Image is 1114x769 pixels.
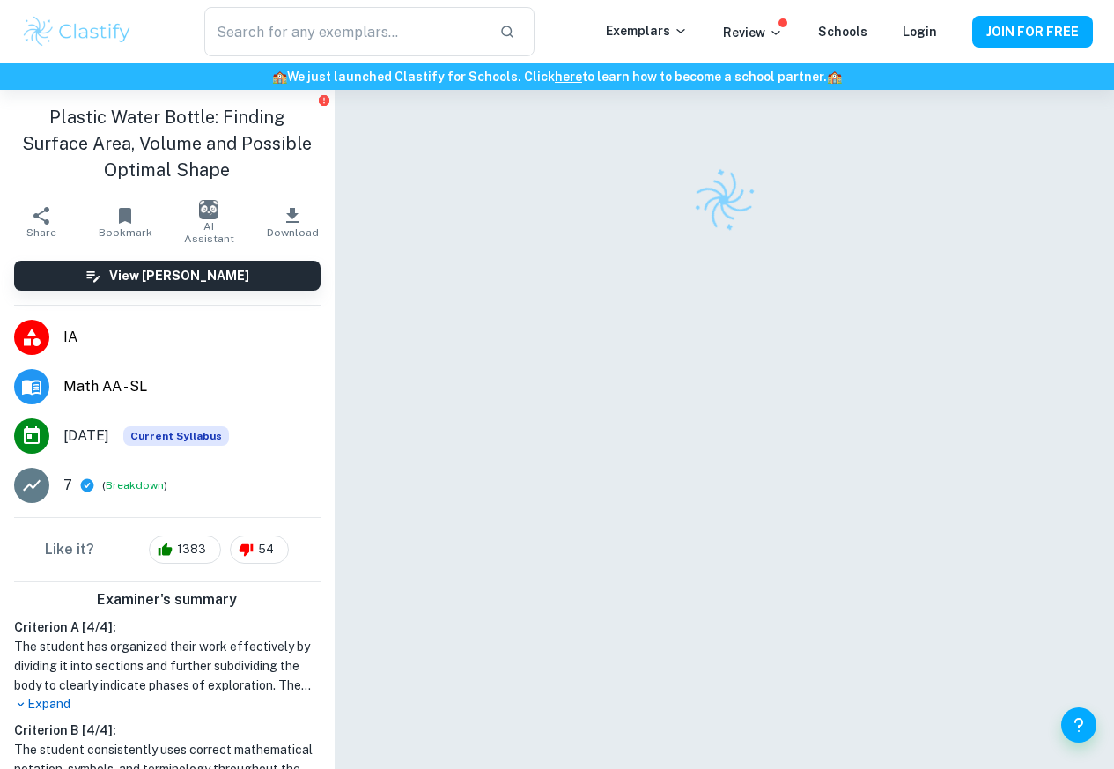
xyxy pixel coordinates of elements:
span: ( ) [102,477,167,494]
span: Bookmark [99,226,152,239]
span: 1383 [167,541,216,558]
img: Clastify logo [21,14,133,49]
span: 🏫 [272,70,287,84]
div: 54 [230,536,289,564]
h6: We just launched Clastify for Schools. Click to learn how to become a school partner. [4,67,1110,86]
button: AI Assistant [167,197,251,247]
div: 1383 [149,536,221,564]
span: [DATE] [63,425,109,447]
button: Report issue [318,93,331,107]
span: Math AA - SL [63,376,321,397]
div: This exemplar is based on the current syllabus. Feel free to refer to it for inspiration/ideas wh... [123,426,229,446]
span: 🏫 [827,70,842,84]
a: Schools [818,25,867,39]
h6: Criterion A [ 4 / 4 ]: [14,617,321,637]
button: Help and Feedback [1061,707,1096,743]
button: View [PERSON_NAME] [14,261,321,291]
span: IA [63,327,321,348]
h1: Plastic Water Bottle: Finding Surface Area, Volume and Possible Optimal Shape [14,104,321,183]
img: Clastify logo [682,158,766,242]
p: Exemplars [606,21,688,41]
img: AI Assistant [199,200,218,219]
button: Download [251,197,335,247]
button: Bookmark [84,197,167,247]
button: Breakdown [106,477,164,493]
h6: View [PERSON_NAME] [109,266,249,285]
a: here [555,70,582,84]
h6: Like it? [45,539,94,560]
a: Login [903,25,937,39]
p: Review [723,23,783,42]
span: Download [267,226,319,239]
span: 54 [248,541,284,558]
p: 7 [63,475,72,496]
span: Share [26,226,56,239]
h1: The student has organized their work effectively by dividing it into sections and further subdivi... [14,637,321,695]
p: Expand [14,695,321,714]
input: Search for any exemplars... [204,7,486,56]
h6: Examiner's summary [7,589,328,610]
span: Current Syllabus [123,426,229,446]
span: AI Assistant [178,220,240,245]
button: JOIN FOR FREE [972,16,1093,48]
h6: Criterion B [ 4 / 4 ]: [14,721,321,740]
